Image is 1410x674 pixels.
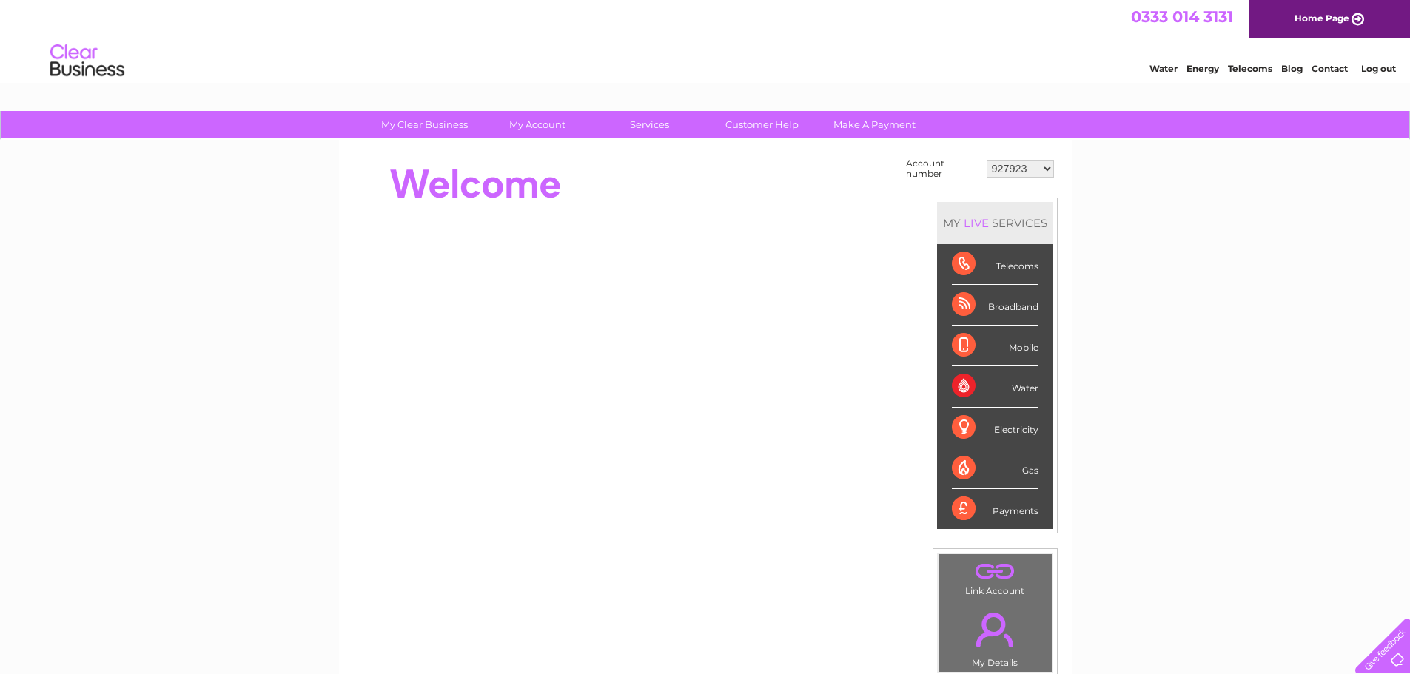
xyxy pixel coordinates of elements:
a: Water [1149,63,1178,74]
a: . [942,604,1048,656]
img: logo.png [50,38,125,84]
td: Account number [902,155,983,183]
a: Contact [1312,63,1348,74]
div: Telecoms [952,244,1038,285]
a: Customer Help [701,111,823,138]
a: 0333 014 3131 [1131,7,1233,26]
td: Link Account [938,553,1053,600]
div: MY SERVICES [937,202,1053,244]
div: Clear Business is a trading name of Verastar Limited (registered in [GEOGRAPHIC_DATA] No. 3667643... [356,8,1055,72]
a: My Account [476,111,598,138]
td: My Details [938,600,1053,673]
div: Mobile [952,326,1038,366]
div: Water [952,366,1038,407]
div: LIVE [961,216,992,230]
a: Blog [1281,63,1303,74]
a: Make A Payment [813,111,936,138]
a: Services [588,111,711,138]
a: Log out [1361,63,1396,74]
a: My Clear Business [363,111,486,138]
a: Energy [1186,63,1219,74]
a: . [942,558,1048,584]
a: Telecoms [1228,63,1272,74]
div: Electricity [952,408,1038,448]
div: Payments [952,489,1038,529]
div: Gas [952,448,1038,489]
div: Broadband [952,285,1038,326]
